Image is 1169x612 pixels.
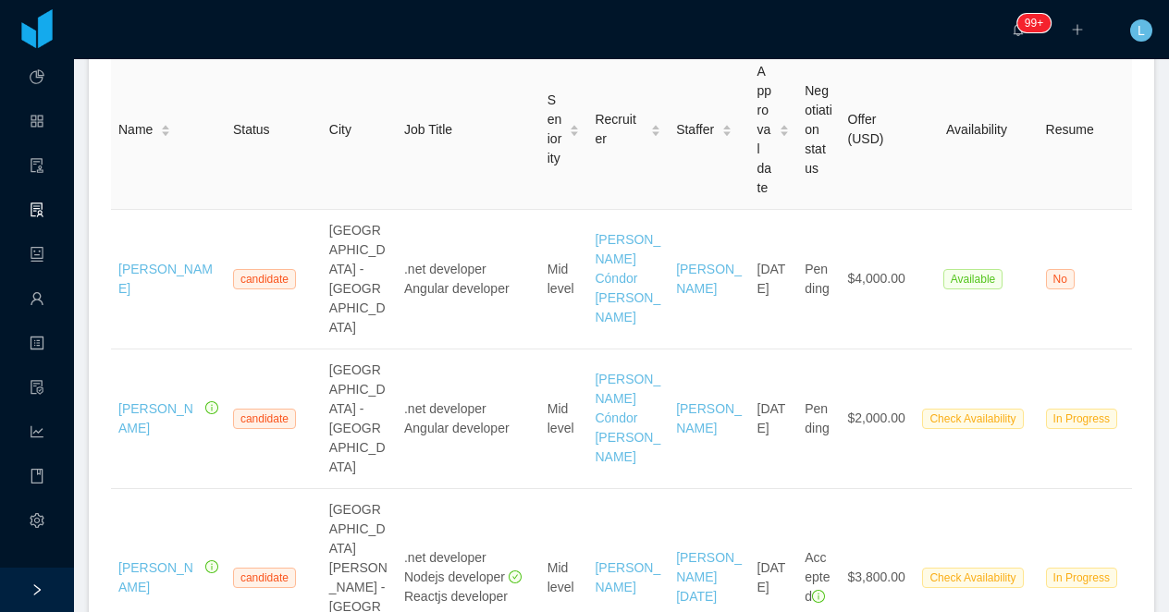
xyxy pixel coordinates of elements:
[946,122,1007,137] span: Availability
[404,122,452,137] span: Job Title
[505,569,522,584] a: icon: check-circle
[329,122,351,137] span: City
[30,281,44,320] a: icon: user
[322,349,397,489] td: [GEOGRAPHIC_DATA] - [GEOGRAPHIC_DATA]
[757,62,772,198] span: Approval date
[30,325,44,364] a: icon: profile
[676,401,742,435] a: [PERSON_NAME]
[779,122,790,135] div: Sort
[797,349,840,489] td: Pending
[722,129,732,135] i: icon: caret-down
[569,122,580,135] div: Sort
[404,262,486,276] span: .net developer
[233,122,270,137] span: Status
[30,416,44,453] i: icon: line-chart
[1071,23,1084,36] i: icon: plus
[1017,14,1051,32] sup: 578
[750,349,798,489] td: [DATE]
[404,550,486,565] span: .net developer
[676,262,742,296] a: [PERSON_NAME]
[404,569,522,584] span: Nodejs developer
[805,83,832,176] span: Negotiation status
[750,210,798,349] td: [DATE]
[404,589,508,604] span: Reactjs developer
[595,560,660,594] a: [PERSON_NAME]
[161,129,171,135] i: icon: caret-down
[676,550,742,604] a: [PERSON_NAME][DATE]
[160,122,171,135] div: Sort
[205,401,218,414] i: icon: info-circle
[1046,122,1094,137] span: Resume
[651,129,661,135] i: icon: caret-down
[797,210,840,349] td: Pending
[595,232,660,324] a: [PERSON_NAME] Cóndor [PERSON_NAME]
[205,560,218,573] i: icon: info-circle
[548,91,562,168] span: Seniority
[848,112,884,146] span: Offer (USD)
[570,122,580,128] i: icon: caret-up
[780,129,790,135] i: icon: caret-down
[404,281,510,296] span: Angular developer
[30,194,44,231] i: icon: solution
[30,372,44,409] i: icon: file-protect
[30,460,44,497] i: icon: book
[943,269,1003,289] span: Available
[30,104,44,142] a: icon: appstore
[30,59,44,98] a: icon: pie-chart
[812,590,825,603] i: icon: info-circle
[848,410,905,425] span: $2,000.00
[595,372,660,464] a: [PERSON_NAME] Cóndor [PERSON_NAME]
[721,122,732,135] div: Sort
[30,237,44,275] a: icon: robot
[922,409,1023,429] span: Check Availability
[848,271,905,286] span: $4,000.00
[233,269,296,289] span: candidate
[509,570,522,583] i: icon: check-circle
[404,421,510,435] span: Angular developer
[30,505,44,542] i: icon: setting
[118,560,193,594] a: [PERSON_NAME]
[540,349,588,489] td: Mid level
[805,550,830,604] span: Accepted
[118,262,213,296] a: [PERSON_NAME]
[922,568,1023,588] span: Check Availability
[1012,23,1025,36] i: icon: bell
[1138,19,1145,42] span: L
[161,122,171,128] i: icon: caret-up
[676,120,714,140] span: Staffer
[540,210,588,349] td: Mid level
[233,409,296,429] span: candidate
[595,110,643,149] span: Recruiter
[1046,568,1117,588] span: In Progress
[1046,269,1075,289] span: No
[651,122,661,128] i: icon: caret-up
[780,122,790,128] i: icon: caret-up
[233,568,296,588] span: candidate
[404,401,486,416] span: .net developer
[118,401,193,435] a: [PERSON_NAME]
[1046,409,1117,429] span: In Progress
[30,148,44,187] a: icon: audit
[570,129,580,135] i: icon: caret-down
[848,569,905,584] span: $3,800.00
[118,120,153,140] span: Name
[722,122,732,128] i: icon: caret-up
[322,210,397,349] td: [GEOGRAPHIC_DATA] - [GEOGRAPHIC_DATA]
[650,122,661,135] div: Sort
